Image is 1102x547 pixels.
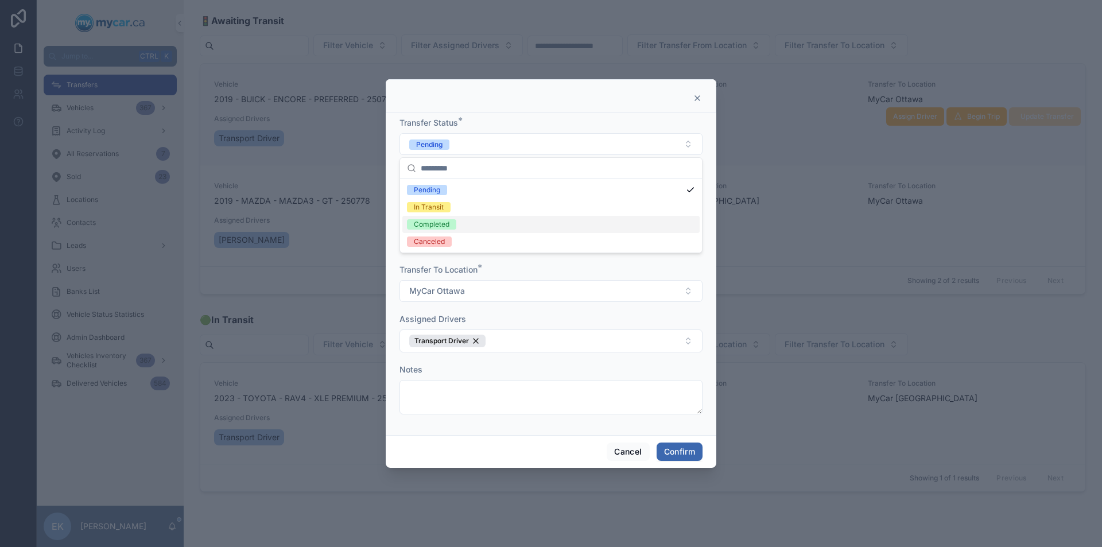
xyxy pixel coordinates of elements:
[400,179,702,253] div: Suggestions
[399,314,466,324] span: Assigned Drivers
[657,443,703,461] button: Confirm
[414,336,469,346] span: Transport Driver
[414,236,445,247] div: Canceled
[399,364,422,374] span: Notes
[399,280,703,302] button: Select Button
[399,133,703,155] button: Select Button
[399,265,478,274] span: Transfer To Location
[409,285,465,297] span: MyCar Ottawa
[399,118,458,127] span: Transfer Status
[414,202,444,212] div: In Transit
[414,219,449,230] div: Completed
[409,335,486,347] button: Unselect 88
[607,443,649,461] button: Cancel
[399,329,703,352] button: Select Button
[414,185,440,195] div: Pending
[416,139,443,150] div: Pending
